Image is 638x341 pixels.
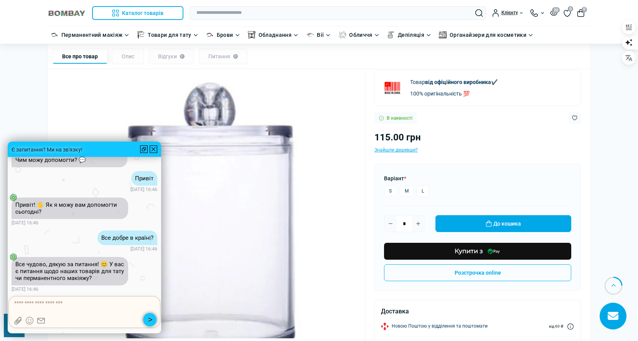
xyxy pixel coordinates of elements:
a: Dilivery link [567,323,574,330]
text: Все добре в країні? [101,234,153,241]
div: Опис [112,49,144,64]
span: 0 [568,7,573,12]
a: 0 [564,9,571,17]
button: 20 [550,10,557,16]
a: Вії [317,31,324,39]
button: Купити з [384,243,571,260]
img: Обладнання [248,31,256,39]
a: Товари для тату [148,31,191,39]
button: 0 [577,9,585,17]
p: 100% оригінальність 💯 [410,89,498,98]
label: L [417,186,429,196]
span: 115.00 грн [374,132,421,143]
span: [DATE] 16:46 [12,219,157,227]
img: Обличчя [338,31,346,39]
a: Депіляція [398,31,424,39]
label: M [400,186,414,196]
a: Обладнання [259,31,292,39]
button: До кошика [435,215,571,232]
input: Quantity [397,216,412,232]
div: В наявності [374,112,417,124]
button: Каталог товарів [92,6,183,20]
text: Привіт [135,175,153,182]
p: Товар ✔️ [410,78,498,86]
span: Купити з [455,245,483,257]
span: [DATE] 16:46 [12,186,157,193]
img: Вії [306,31,314,39]
div: Відгуки [148,49,194,64]
button: Minus [384,217,397,230]
img: Перманентний макіяж [51,31,58,39]
button: Wishlist button [569,112,581,124]
div: Доставка [381,306,574,316]
img: China [381,76,404,99]
div: Питання [199,49,247,64]
span: Знайшли дешевше? [374,147,418,153]
text: Привіт! 🖐️ Як я можу вам допомогти сьогодні? [15,201,117,215]
span: від 60 ₴ [549,323,564,329]
img: Органайзери для косметики [439,31,447,39]
label: Варіант [384,174,406,183]
button: Розстрочка online [384,264,571,281]
span: 0 [582,7,587,12]
span: 20 [552,7,560,13]
a: Брови [217,31,233,39]
span: Новою Поштою у відділення та поштомати [392,323,488,330]
img: BOMBAY [48,10,86,17]
img: Депіляція [387,31,395,39]
b: від офіційного виробника [425,79,491,85]
img: Купити з [486,247,501,255]
span: [DATE] 16:46 [12,285,157,293]
img: Брови [206,31,214,39]
a: Органайзери для косметики [450,31,526,39]
div: Є запитання? Ми на зв'язку! [12,145,82,154]
text: Все чудово, дякую за питання! 😊 У вас є питання щодо наших товарів для тату чи перманентного макі... [15,261,124,282]
button: Plus [412,217,424,230]
a: Обличчя [349,31,373,39]
img: Новою Поштою у відділення та поштомати [381,323,389,330]
a: Перманентний макіяж [61,31,123,39]
button: Search [475,9,483,17]
label: S [384,186,397,196]
img: Товари для тату [137,31,145,39]
span: [DATE] 16:46 [12,245,157,253]
div: Все про товар [53,49,107,64]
